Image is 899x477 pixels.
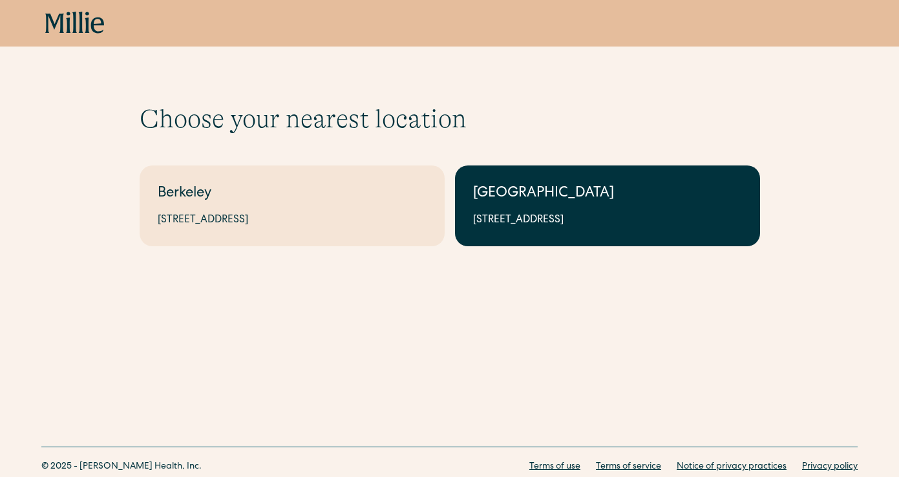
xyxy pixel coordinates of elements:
[473,184,742,205] div: [GEOGRAPHIC_DATA]
[41,460,202,474] div: © 2025 - [PERSON_NAME] Health, Inc.
[455,165,760,246] a: [GEOGRAPHIC_DATA][STREET_ADDRESS]
[802,460,858,474] a: Privacy policy
[529,460,580,474] a: Terms of use
[596,460,661,474] a: Terms of service
[45,12,105,35] a: home
[158,184,427,205] div: Berkeley
[140,103,760,134] h1: Choose your nearest location
[140,165,445,246] a: Berkeley[STREET_ADDRESS]
[473,213,742,228] div: [STREET_ADDRESS]
[677,460,787,474] a: Notice of privacy practices
[158,213,427,228] div: [STREET_ADDRESS]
